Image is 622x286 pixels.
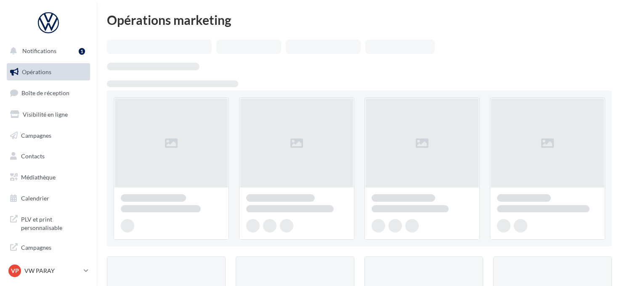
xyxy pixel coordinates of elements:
a: Calendrier [5,190,92,207]
a: PLV et print personnalisable [5,210,92,235]
a: Visibilité en ligne [5,106,92,123]
span: Médiathèque [21,174,56,181]
span: Notifications [22,47,56,54]
a: Opérations [5,63,92,81]
a: Médiathèque [5,168,92,186]
span: Campagnes DataOnDemand [21,242,87,260]
a: VP VW PARAY [7,263,90,279]
div: Opérations marketing [107,13,612,26]
span: Calendrier [21,195,49,202]
span: Contacts [21,152,45,160]
span: Opérations [22,68,51,75]
span: Visibilité en ligne [23,111,68,118]
span: Boîte de réception [21,89,69,96]
span: PLV et print personnalisable [21,214,87,232]
a: Campagnes DataOnDemand [5,238,92,263]
div: 1 [79,48,85,55]
a: Campagnes [5,127,92,144]
a: Contacts [5,147,92,165]
button: Notifications 1 [5,42,88,60]
a: Boîte de réception [5,84,92,102]
p: VW PARAY [24,267,80,275]
span: VP [11,267,19,275]
span: Campagnes [21,131,51,139]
